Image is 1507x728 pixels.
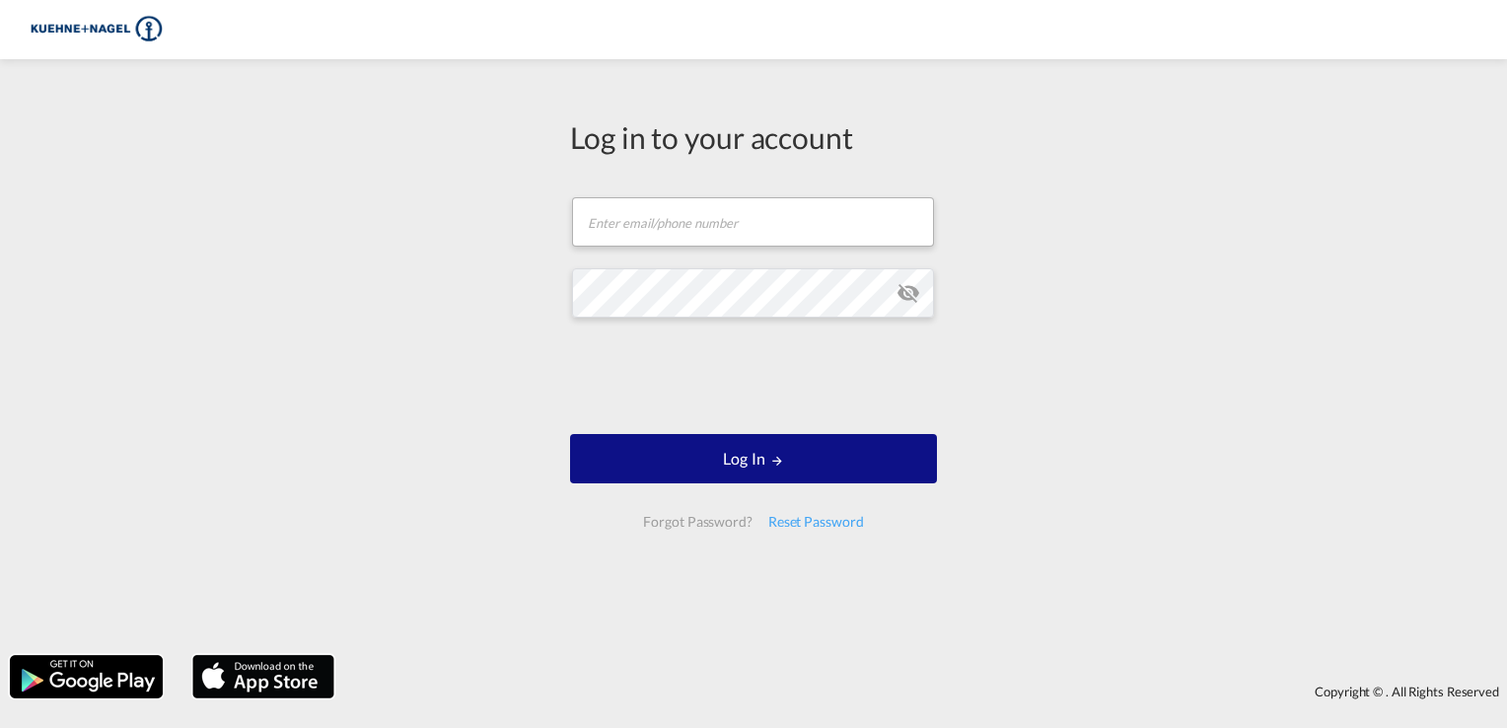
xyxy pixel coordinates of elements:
iframe: reCAPTCHA [604,337,903,414]
button: LOGIN [570,434,937,483]
div: Forgot Password? [635,504,759,540]
img: google.png [8,653,165,700]
img: 36441310f41511efafde313da40ec4a4.png [30,8,163,52]
md-icon: icon-eye-off [897,281,920,305]
input: Enter email/phone number [572,197,934,247]
div: Reset Password [760,504,872,540]
div: Log in to your account [570,116,937,158]
div: Copyright © . All Rights Reserved [344,675,1507,708]
img: apple.png [190,653,336,700]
